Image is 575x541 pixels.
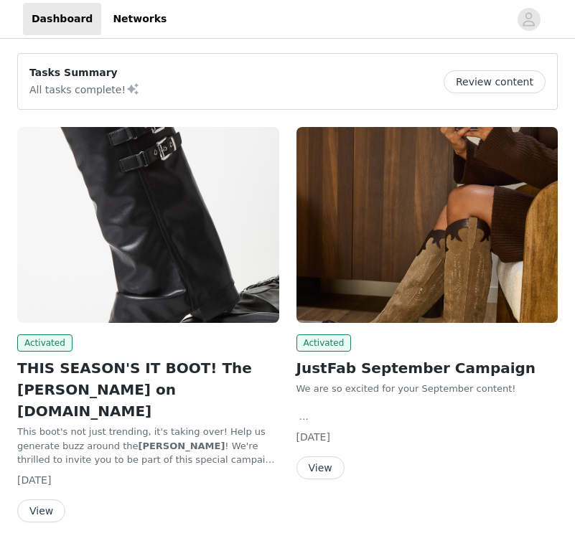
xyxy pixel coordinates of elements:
img: JustFab [296,127,558,323]
p: All tasks complete! [29,80,140,98]
p: We are so excited for your September content! [296,382,558,396]
strong: [PERSON_NAME] [138,441,225,451]
a: Dashboard [23,3,101,35]
h2: THIS SEASON'S IT BOOT! The [PERSON_NAME] on [DOMAIN_NAME] [17,357,279,422]
button: View [296,456,345,479]
p: Tasks Summary [29,65,140,80]
a: View [296,463,345,474]
button: View [17,499,65,522]
div: avatar [522,8,536,31]
a: View [17,506,65,517]
span: Activated [17,334,73,352]
a: Networks [104,3,175,35]
img: JustFab [17,127,279,323]
span: [DATE] [296,431,330,443]
span: [DATE] [17,474,51,486]
button: Review content [444,70,546,93]
span: Activated [296,334,352,352]
h2: JustFab September Campaign [296,357,558,379]
p: This boot's not just trending, it's taking over! Help us generate buzz around the ! We're thrille... [17,425,279,467]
